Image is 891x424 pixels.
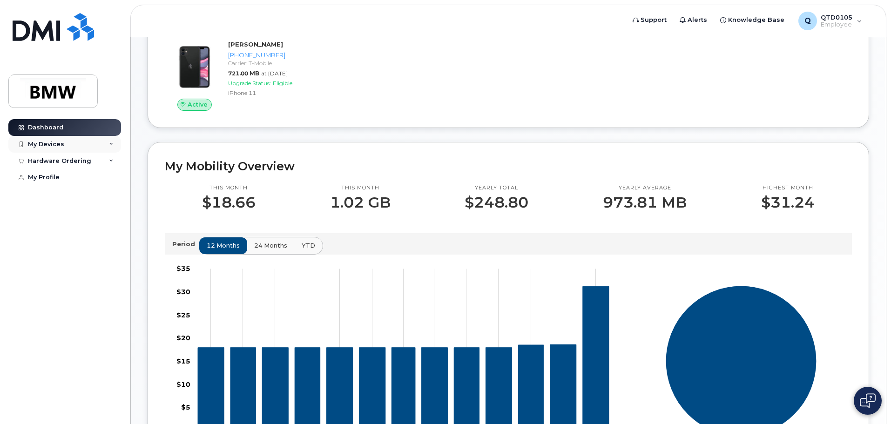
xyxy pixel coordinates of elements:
[228,59,324,67] div: Carrier: T-Mobile
[228,70,259,77] span: 721.00 MB
[228,80,271,87] span: Upgrade Status:
[860,393,876,408] img: Open chat
[603,184,687,192] p: Yearly average
[761,184,815,192] p: Highest month
[273,80,292,87] span: Eligible
[728,15,784,25] span: Knowledge Base
[641,15,667,25] span: Support
[761,194,815,211] p: $31.24
[176,334,190,342] tspan: $20
[688,15,707,25] span: Alerts
[330,194,391,211] p: 1.02 GB
[792,12,869,30] div: QTD0105
[176,380,190,388] tspan: $10
[228,40,283,48] strong: [PERSON_NAME]
[603,194,687,211] p: 973.81 MB
[673,11,714,29] a: Alerts
[202,184,256,192] p: This month
[465,194,528,211] p: $248.80
[626,11,673,29] a: Support
[172,240,199,249] p: Period
[176,310,190,319] tspan: $25
[228,51,324,60] div: [PHONE_NUMBER]
[165,40,328,111] a: Active[PERSON_NAME][PHONE_NUMBER]Carrier: T-Mobile721.00 MBat [DATE]Upgrade Status:EligibleiPhone 11
[202,194,256,211] p: $18.66
[254,241,287,250] span: 24 months
[176,357,190,365] tspan: $15
[804,15,811,27] span: Q
[465,184,528,192] p: Yearly total
[176,264,190,273] tspan: $35
[165,159,852,173] h2: My Mobility Overview
[302,241,315,250] span: YTD
[821,21,852,28] span: Employee
[176,287,190,296] tspan: $30
[172,45,217,89] img: iPhone_11.jpg
[261,70,288,77] span: at [DATE]
[714,11,791,29] a: Knowledge Base
[821,13,852,21] span: QTD0105
[330,184,391,192] p: This month
[181,403,190,411] tspan: $5
[188,100,208,109] span: Active
[228,89,324,97] div: iPhone 11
